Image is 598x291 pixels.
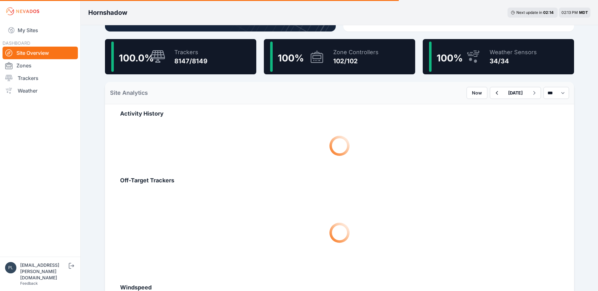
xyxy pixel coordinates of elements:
span: Next update in [516,10,542,15]
a: My Sites [3,23,78,38]
img: plsmith@sundt.com [5,262,16,273]
button: Now [467,87,487,99]
span: DASHBOARD [3,40,30,46]
div: 102/102 [333,57,379,66]
span: 100 % [437,52,463,64]
a: 100%Weather Sensors34/34 [423,39,574,74]
h2: Site Analytics [110,88,148,97]
h2: Off-Target Trackers [120,176,559,185]
div: 34/34 [490,57,537,66]
a: 100.0%Trackers8147/8149 [105,39,256,74]
div: 02 : 14 [543,10,554,15]
a: Zones [3,59,78,72]
div: Weather Sensors [490,48,537,57]
span: 100 % [278,52,304,64]
span: MDT [579,10,588,15]
a: Site Overview [3,47,78,59]
nav: Breadcrumb [88,4,127,21]
div: Trackers [174,48,207,57]
span: 100.0 % [119,52,154,64]
h3: Hornshadow [88,8,127,17]
img: Nevados [5,6,40,16]
h2: Activity History [120,109,559,118]
span: 02:13 PM [561,10,578,15]
button: [DATE] [503,87,528,99]
a: 100%Zone Controllers102/102 [264,39,415,74]
a: Feedback [20,281,38,286]
div: [EMAIL_ADDRESS][PERSON_NAME][DOMAIN_NAME] [20,262,67,281]
a: Trackers [3,72,78,84]
div: Zone Controllers [333,48,379,57]
a: Weather [3,84,78,97]
div: 8147/8149 [174,57,207,66]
